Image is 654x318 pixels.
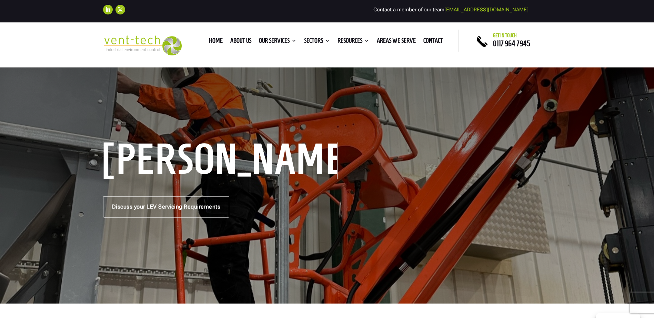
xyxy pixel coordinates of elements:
a: Sectors [304,38,330,46]
a: Our Services [259,38,296,46]
a: [EMAIL_ADDRESS][DOMAIN_NAME] [444,7,529,13]
span: Contact a member of our team [373,7,529,13]
a: Resources [338,38,369,46]
a: Home [209,38,223,46]
a: Follow on X [115,5,125,14]
a: Areas We Serve [377,38,416,46]
a: About us [230,38,251,46]
a: Discuss your LEV Servicing Requirements [103,196,230,218]
a: Contact [423,38,443,46]
a: Follow on LinkedIn [103,5,113,14]
img: 2023-09-27T08_35_16.549ZVENT-TECH---Clear-background [103,35,182,56]
a: 0117 964 7945 [493,39,530,47]
span: Get in touch [493,33,517,38]
h1: [PERSON_NAME] [103,142,338,179]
